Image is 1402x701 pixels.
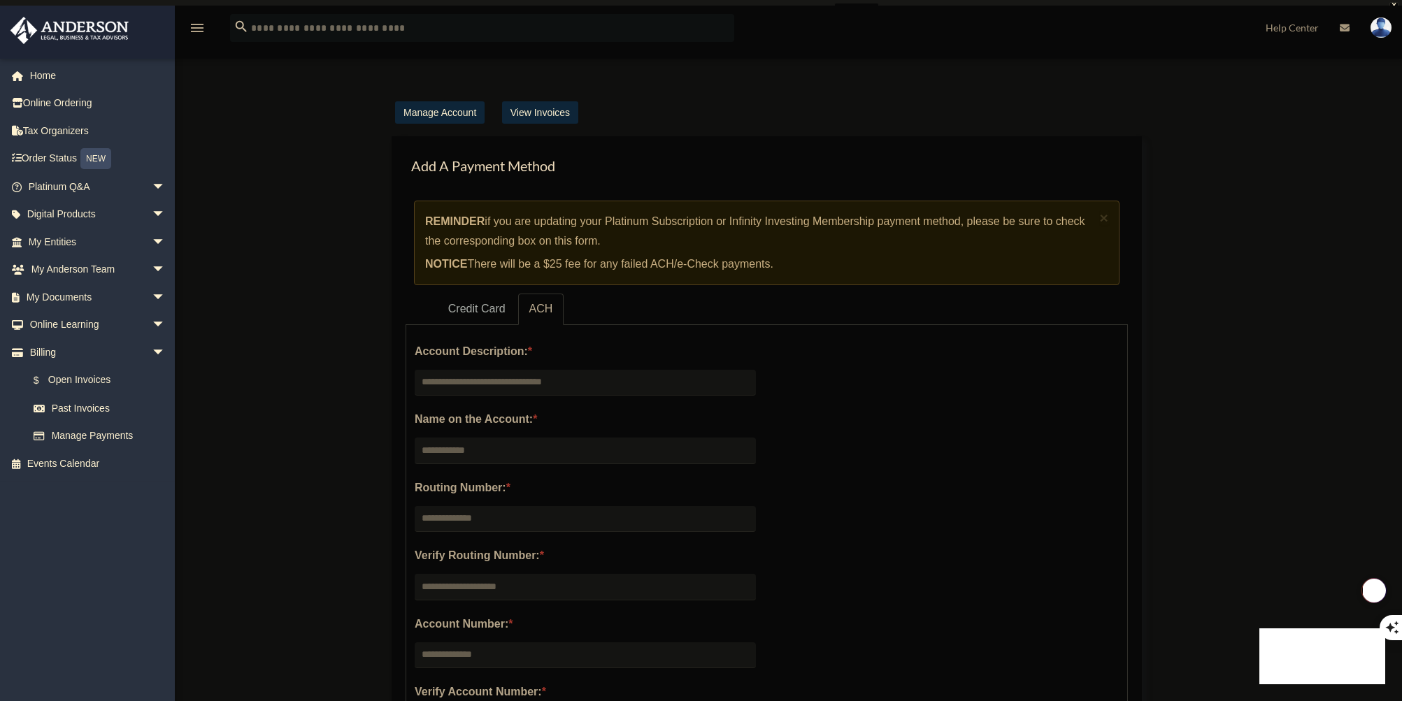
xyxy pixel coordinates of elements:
div: close [1389,2,1399,10]
a: $Open Invoices [20,366,187,395]
span: arrow_drop_down [152,311,180,340]
span: $ [41,372,48,389]
a: Online Ordering [10,89,187,117]
a: Online Learningarrow_drop_down [10,311,187,339]
a: Platinum Q&Aarrow_drop_down [10,173,187,201]
i: search [234,19,249,34]
a: menu [189,24,206,36]
span: arrow_drop_down [152,283,180,312]
strong: NOTICE [425,258,467,270]
label: Name on the Account: [415,410,756,429]
button: Close [1100,210,1109,225]
a: Manage Payments [20,422,180,450]
a: Order StatusNEW [10,145,187,173]
label: Account Number: [415,614,756,634]
span: arrow_drop_down [152,256,180,284]
a: survey [835,3,878,20]
label: Routing Number: [415,478,756,498]
a: My Documentsarrow_drop_down [10,283,187,311]
a: Past Invoices [20,394,187,422]
i: menu [189,20,206,36]
a: My Anderson Teamarrow_drop_down [10,256,187,284]
p: There will be a $25 fee for any failed ACH/e-Check payments. [425,254,1094,274]
a: Manage Account [395,101,485,124]
a: Events Calendar [10,449,187,477]
strong: REMINDER [425,215,485,227]
a: Home [10,62,187,89]
a: My Entitiesarrow_drop_down [10,228,187,256]
a: View Invoices [502,101,578,124]
span: × [1100,210,1109,226]
a: Billingarrow_drop_down [10,338,187,366]
span: arrow_drop_down [152,228,180,256]
div: if you are updating your Platinum Subscription or Infinity Investing Membership payment method, p... [414,201,1120,285]
a: Tax Organizers [10,117,187,145]
span: arrow_drop_down [152,201,180,229]
span: arrow_drop_down [152,173,180,201]
label: Verify Routing Number: [415,546,756,565]
span: arrow_drop_down [152,338,180,367]
img: User Pic [1371,17,1392,38]
div: NEW [80,148,111,169]
a: ACH [518,294,564,325]
a: Digital Productsarrow_drop_down [10,201,187,229]
a: Credit Card [437,294,517,325]
div: Get a chance to win 6 months of Platinum for free just by filling out this [524,3,829,20]
label: Account Description: [415,342,756,361]
h4: Add A Payment Method [406,150,1128,181]
img: Anderson Advisors Platinum Portal [6,17,133,44]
